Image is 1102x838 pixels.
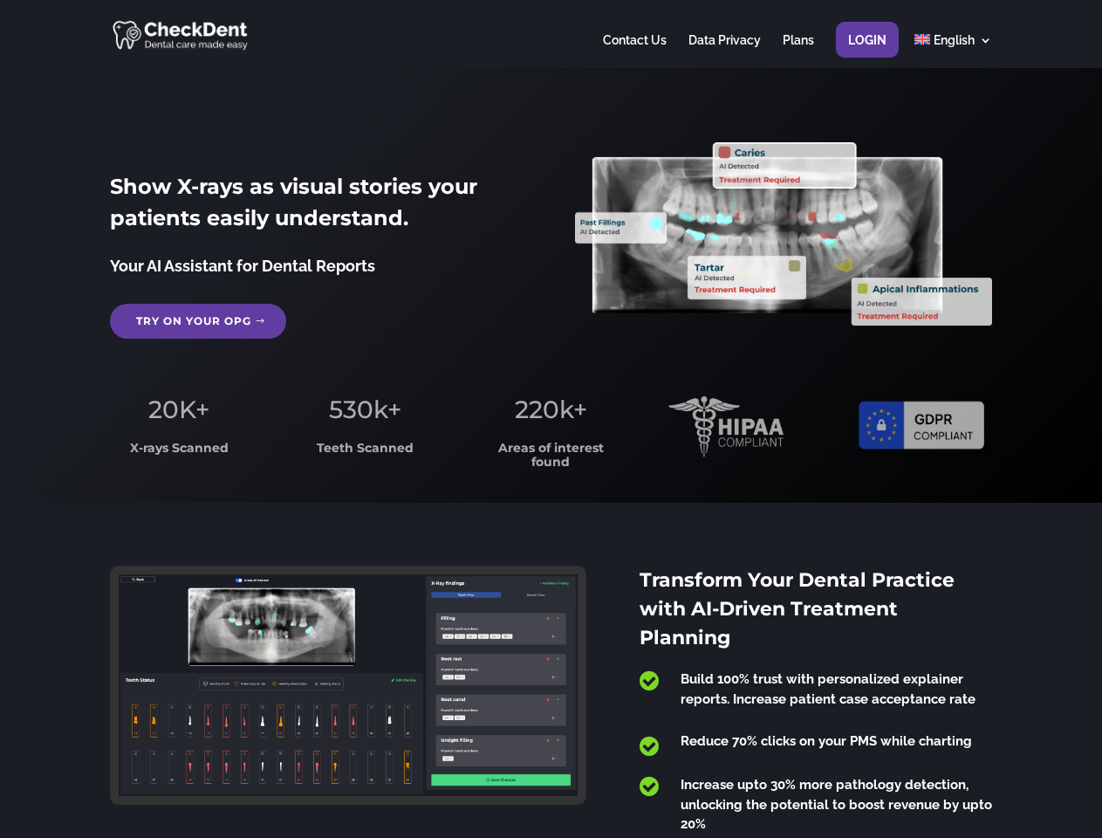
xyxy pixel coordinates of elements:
[110,304,286,339] a: Try on your OPG
[483,442,620,477] h3: Areas of interest found
[783,34,814,68] a: Plans
[113,17,250,52] img: CheckDent AI
[640,670,659,692] span: 
[640,775,659,798] span: 
[934,33,975,47] span: English
[914,34,992,68] a: English
[848,34,886,68] a: Login
[110,171,526,243] h2: Show X-rays as visual stories your patients easily understand.
[688,34,761,68] a: Data Privacy
[681,671,975,707] span: Build 100% trust with personalized explainer reports. Increase patient case acceptance rate
[110,257,375,275] span: Your AI Assistant for Dental Reports
[515,395,587,424] span: 220k+
[681,777,992,832] span: Increase upto 30% more pathology detection, unlocking the potential to boost revenue by upto 20%
[575,142,991,326] img: X_Ray_annotated
[148,395,209,424] span: 20K+
[640,735,659,758] span: 
[640,568,955,649] span: Transform Your Dental Practice with AI-Driven Treatment Planning
[681,733,972,749] span: Reduce 70% clicks on your PMS while charting
[603,34,667,68] a: Contact Us
[329,395,401,424] span: 530k+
